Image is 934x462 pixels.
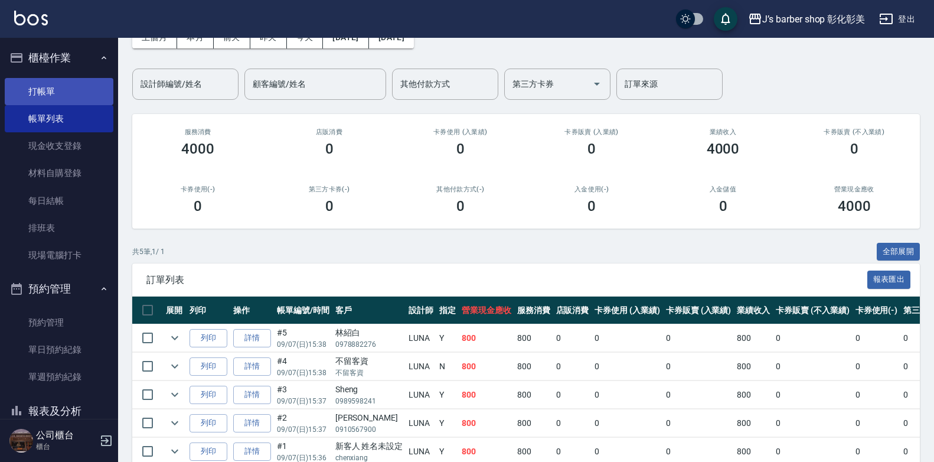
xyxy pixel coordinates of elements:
button: save [714,7,737,31]
button: expand row [166,386,184,404]
td: 0 [663,409,734,437]
td: 0 [773,381,852,409]
th: 指定 [436,297,459,324]
a: 打帳單 [5,78,113,105]
td: LUNA [406,324,436,352]
td: 800 [459,381,514,409]
td: 0 [853,381,901,409]
td: 0 [853,409,901,437]
th: 客戶 [332,297,406,324]
button: expand row [166,414,184,432]
button: 列印 [190,443,227,461]
td: 0 [663,353,734,380]
div: [PERSON_NAME] [335,412,403,424]
button: 預約管理 [5,274,113,304]
td: 0 [592,409,663,437]
p: 共 5 筆, 1 / 1 [132,246,165,257]
button: expand row [166,357,184,375]
h3: 0 [325,141,334,157]
td: N [436,353,459,380]
h2: 卡券販賣 (入業績) [540,128,643,136]
td: 800 [734,353,773,380]
h5: 公司櫃台 [36,430,96,441]
h3: 0 [325,198,334,214]
img: Person [9,429,33,453]
td: 800 [514,409,553,437]
button: 報表及分析 [5,396,113,427]
th: 營業現金應收 [459,297,514,324]
th: 卡券使用(-) [853,297,901,324]
h2: 卡券販賣 (不入業績) [803,128,906,136]
a: 詳情 [233,414,271,432]
td: 0 [553,353,592,380]
button: 報表匯出 [867,271,911,289]
button: 列印 [190,414,227,432]
h3: 0 [194,198,202,214]
td: 800 [734,381,773,409]
button: J’s barber shop 彰化彰美 [743,7,870,31]
a: 預約管理 [5,309,113,336]
td: Y [436,409,459,437]
a: 單日預約紀錄 [5,336,113,363]
th: 列印 [187,297,230,324]
h3: 4000 [707,141,740,157]
td: #5 [274,324,332,352]
button: 列印 [190,357,227,376]
p: 09/07 (日) 15:38 [277,367,329,378]
p: 0978882276 [335,339,403,350]
a: 每日結帳 [5,187,113,214]
td: 0 [773,353,852,380]
button: expand row [166,443,184,460]
td: 0 [553,381,592,409]
h2: 店販消費 [277,128,380,136]
td: 0 [592,324,663,352]
button: Open [587,74,606,93]
th: 卡券使用 (入業績) [592,297,663,324]
span: 訂單列表 [146,274,867,286]
h2: 第三方卡券(-) [277,186,380,193]
button: 全部展開 [877,243,920,261]
p: 櫃台 [36,441,96,452]
td: 800 [514,353,553,380]
h2: 業績收入 [671,128,774,136]
h2: 其他付款方式(-) [409,186,512,193]
td: #4 [274,353,332,380]
h2: 卡券使用 (入業績) [409,128,512,136]
td: 0 [663,324,734,352]
div: 林紹白 [335,327,403,339]
div: 新客人 姓名未設定 [335,440,403,453]
h3: 0 [456,198,465,214]
td: 0 [592,381,663,409]
th: 業績收入 [734,297,773,324]
button: 列印 [190,329,227,347]
button: 櫃檯作業 [5,43,113,73]
td: 800 [734,409,773,437]
img: Logo [14,11,48,25]
td: 0 [773,409,852,437]
p: 0910567900 [335,424,403,435]
th: 店販消費 [553,297,592,324]
td: LUNA [406,353,436,380]
a: 現金收支登錄 [5,132,113,160]
td: 0 [592,353,663,380]
td: 0 [853,324,901,352]
td: #2 [274,409,332,437]
h3: 4000 [838,198,871,214]
td: 800 [734,324,773,352]
td: 800 [459,324,514,352]
td: 0 [553,324,592,352]
a: 詳情 [233,357,271,376]
a: 詳情 [233,443,271,461]
h2: 卡券使用(-) [146,186,249,193]
h3: 0 [850,141,858,157]
h2: 入金儲值 [671,186,774,193]
a: 詳情 [233,386,271,404]
td: Y [436,324,459,352]
div: 不留客資 [335,355,403,367]
p: 09/07 (日) 15:38 [277,339,329,350]
button: 登出 [874,8,920,30]
td: 0 [663,381,734,409]
button: expand row [166,329,184,347]
h2: 入金使用(-) [540,186,643,193]
h3: 4000 [181,141,214,157]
